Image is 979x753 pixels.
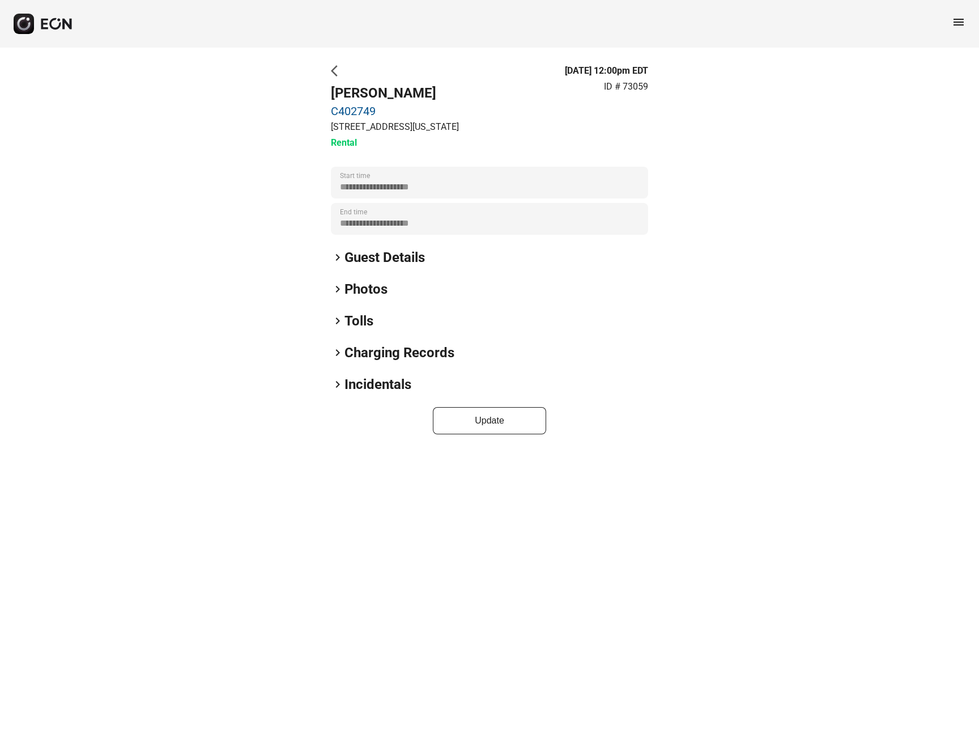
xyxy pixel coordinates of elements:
span: keyboard_arrow_right [331,282,344,296]
h3: [DATE] 12:00pm EDT [565,64,648,78]
span: keyboard_arrow_right [331,251,344,264]
h2: Tolls [344,312,373,330]
h2: Incidentals [344,375,411,394]
p: ID # 73059 [604,80,648,94]
span: keyboard_arrow_right [331,314,344,328]
a: C402749 [331,104,459,118]
h2: Guest Details [344,248,425,266]
p: [STREET_ADDRESS][US_STATE] [331,120,459,134]
h2: [PERSON_NAME] [331,84,459,102]
span: keyboard_arrow_right [331,378,344,391]
span: menu [952,15,965,29]
span: keyboard_arrow_right [331,346,344,359]
span: arrow_back_ios [331,64,344,78]
h3: Rental [331,136,459,150]
h2: Photos [344,280,388,298]
h2: Charging Records [344,344,454,362]
button: Update [433,407,546,434]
